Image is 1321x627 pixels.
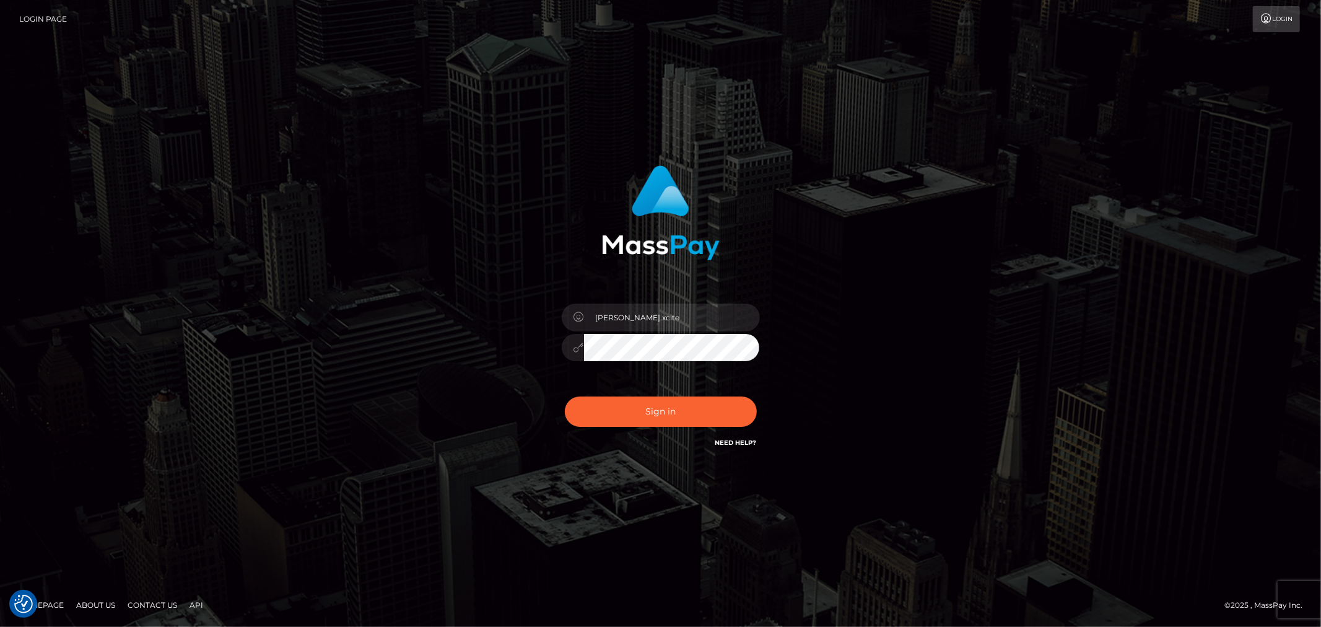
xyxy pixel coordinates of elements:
a: API [185,595,208,615]
img: Revisit consent button [14,595,33,613]
img: MassPay Login [602,165,720,260]
a: Homepage [14,595,69,615]
input: Username... [584,304,760,331]
a: Login [1253,6,1300,32]
a: Contact Us [123,595,182,615]
button: Sign in [565,397,757,427]
button: Consent Preferences [14,595,33,613]
a: About Us [71,595,120,615]
a: Login Page [19,6,67,32]
a: Need Help? [715,439,757,447]
div: © 2025 , MassPay Inc. [1224,598,1312,612]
